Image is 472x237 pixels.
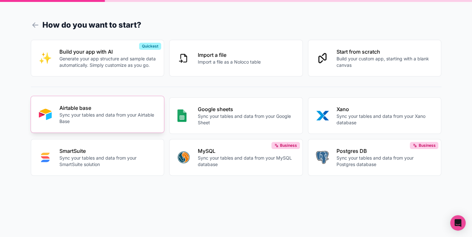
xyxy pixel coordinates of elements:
p: Sync your tables and data from your Google Sheet [198,113,295,126]
button: MYSQLMySQLSync your tables and data from your MySQL databaseBusiness [169,139,303,176]
div: Quickest [139,43,161,50]
button: XANOXanoSync your tables and data from your Xano database [308,97,441,134]
p: Generate your app structure and sample data automatically. Simply customize as you go. [59,56,156,68]
p: Start from scratch [337,48,433,56]
p: Sync your tables and data from your Airtable Base [59,112,156,125]
p: MySQL [198,147,295,155]
img: SMART_SUITE [39,151,52,164]
button: GOOGLE_SHEETSGoogle sheetsSync your tables and data from your Google Sheet [169,97,303,134]
img: INTERNAL_WITH_AI [39,52,52,65]
p: Sync your tables and data from your MySQL database [198,155,295,168]
p: Xano [337,105,433,113]
button: Import a fileImport a file as a Noloco table [169,40,303,76]
img: AIRTABLE [39,108,52,121]
p: Build your app with AI [59,48,156,56]
p: Postgres DB [337,147,433,155]
button: AIRTABLEAirtable baseSync your tables and data from your Airtable Base [31,96,164,133]
span: Business [280,143,297,148]
button: POSTGRESPostgres DBSync your tables and data from your Postgres databaseBusiness [308,139,441,176]
p: Sync your tables and data from your SmartSuite solution [59,155,156,168]
p: Sync your tables and data from your Xano database [337,113,433,126]
img: MYSQL [177,151,190,164]
p: Import a file [198,51,261,59]
span: Business [418,143,435,148]
p: Build your custom app, starting with a blank canvas [337,56,433,68]
p: SmartSuite [59,147,156,155]
img: XANO [316,109,329,122]
button: SMART_SUITESmartSuiteSync your tables and data from your SmartSuite solution [31,139,164,176]
p: Sync your tables and data from your Postgres database [337,155,433,168]
p: Google sheets [198,105,295,113]
img: POSTGRES [316,151,328,164]
button: INTERNAL_WITH_AIBuild your app with AIGenerate your app structure and sample data automatically. ... [31,40,164,76]
p: Airtable base [59,104,156,112]
img: GOOGLE_SHEETS [177,109,187,122]
h1: How do you want to start? [31,19,441,31]
button: Start from scratchBuild your custom app, starting with a blank canvas [308,40,441,76]
div: Open Intercom Messenger [450,215,466,231]
p: Import a file as a Noloco table [198,59,261,65]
